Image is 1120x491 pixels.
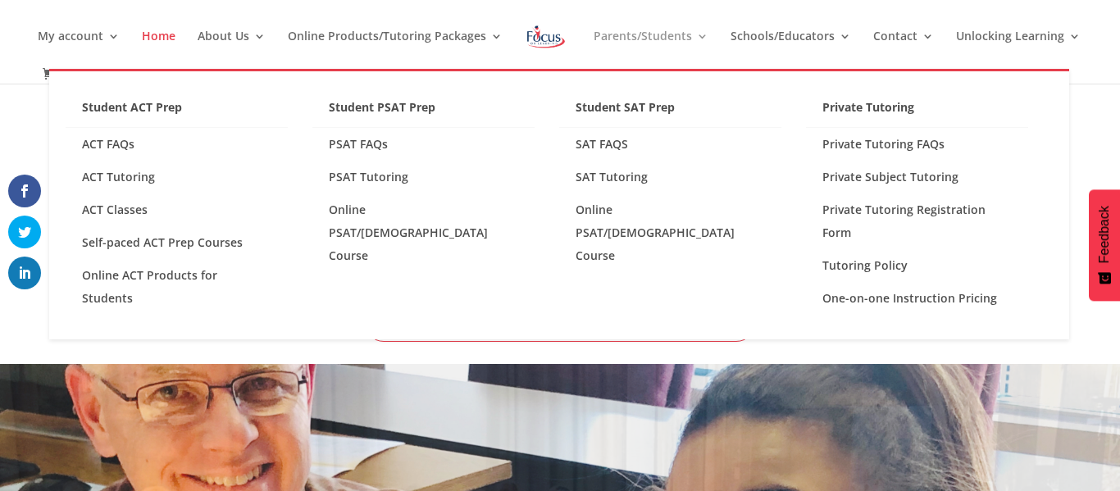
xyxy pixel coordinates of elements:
[66,96,288,128] a: Student ACT Prep
[312,96,535,128] a: Student PSAT Prep
[312,193,535,272] a: Online PSAT/[DEMOGRAPHIC_DATA] Course
[559,193,781,272] a: Online PSAT/[DEMOGRAPHIC_DATA] Course
[1097,206,1112,263] span: Feedback
[956,30,1081,69] a: Unlocking Learning
[66,193,288,226] a: ACT Classes
[198,30,266,69] a: About Us
[312,128,535,161] a: PSAT FAQs
[559,128,781,161] a: SAT FAQS
[731,30,851,69] a: Schools/Educators
[142,30,175,69] a: Home
[38,30,120,69] a: My account
[66,226,288,259] a: Self-paced ACT Prep Courses
[806,282,1028,315] a: One-on-one Instruction Pricing
[873,30,934,69] a: Contact
[594,30,708,69] a: Parents/Students
[806,96,1028,128] a: Private Tutoring
[559,96,781,128] a: Student SAT Prep
[806,161,1028,193] a: Private Subject Tutoring
[288,30,503,69] a: Online Products/Tutoring Packages
[806,193,1028,249] a: Private Tutoring Registration Form
[66,128,288,161] a: ACT FAQs
[66,161,288,193] a: ACT Tutoring
[806,128,1028,161] a: Private Tutoring FAQs
[312,161,535,193] a: PSAT Tutoring
[806,249,1028,282] a: Tutoring Policy
[559,161,781,193] a: SAT Tutoring
[525,22,567,52] img: Focus on Learning
[1089,189,1120,301] button: Feedback - Show survey
[66,259,288,315] a: Online ACT Products for Students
